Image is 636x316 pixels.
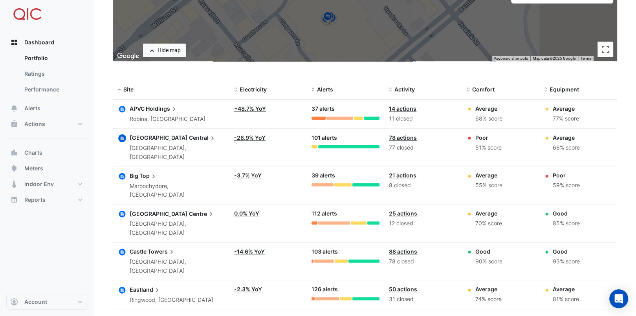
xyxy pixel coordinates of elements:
[389,181,457,190] div: 8 closed
[146,104,178,113] span: Holdings
[18,50,88,66] a: Portfolio
[24,120,45,128] span: Actions
[475,143,502,152] div: 51% score
[10,149,18,157] app-icon: Charts
[312,247,379,256] div: 103 alerts
[475,247,502,256] div: Good
[389,286,417,292] a: 50 actions
[148,247,176,256] span: Towers
[312,104,379,113] div: 37 alerts
[472,86,495,93] span: Comfort
[475,114,502,123] div: 68% score
[130,248,147,255] span: Castle
[189,209,215,218] span: Centre
[553,219,580,228] div: 85% score
[553,104,579,113] div: Average
[312,133,379,142] div: 101 alerts
[158,46,181,55] div: Hide map
[475,104,502,113] div: Average
[123,86,134,93] span: Site
[189,133,216,142] span: Central
[553,257,580,266] div: 93% score
[10,196,18,204] app-icon: Reports
[24,196,46,204] span: Reports
[130,296,213,305] div: Ringwood, [GEOGRAPHIC_DATA]
[18,66,88,82] a: Ratings
[553,209,580,217] div: Good
[24,38,54,46] span: Dashboard
[139,171,158,180] span: Top
[533,56,576,60] span: Map data ©2025 Google
[475,133,502,142] div: Poor
[24,149,42,157] span: Charts
[553,285,579,293] div: Average
[130,258,225,276] div: [GEOGRAPHIC_DATA], [GEOGRAPHIC_DATA]
[312,209,379,218] div: 112 alerts
[6,294,88,310] button: Account
[389,219,457,228] div: 12 closed
[553,114,579,123] div: 77% score
[389,248,417,255] a: 88 actions
[475,209,502,217] div: Average
[553,247,580,256] div: Good
[130,134,188,141] span: [GEOGRAPHIC_DATA]
[475,285,502,293] div: Average
[321,11,334,24] img: site-pin.svg
[475,295,502,304] div: 74% score
[475,219,502,228] div: 70% score
[130,105,145,112] span: APVC
[389,210,417,217] a: 25 actions
[553,181,580,190] div: 59% score
[24,298,47,306] span: Account
[598,42,613,57] button: Toggle fullscreen view
[550,86,579,93] span: Equipment
[143,44,186,57] button: Hide map
[312,285,379,294] div: 126 alerts
[323,10,336,24] img: site-pin.svg
[389,114,457,123] div: 11 closed
[6,176,88,192] button: Indoor Env
[389,295,457,304] div: 31 closed
[389,143,457,152] div: 77 closed
[6,100,88,116] button: Alerts
[9,6,45,22] img: Company Logo
[115,51,141,61] img: Google
[6,161,88,176] button: Meters
[389,105,416,112] a: 14 actions
[130,115,205,124] div: Robina, [GEOGRAPHIC_DATA]
[130,172,138,179] span: Big
[10,164,18,172] app-icon: Meters
[553,143,580,152] div: 66% score
[6,35,88,50] button: Dashboard
[553,133,580,142] div: Average
[389,134,417,141] a: 78 actions
[389,257,457,266] div: 78 closed
[10,38,18,46] app-icon: Dashboard
[6,145,88,161] button: Charts
[234,210,259,217] a: 0.0% YoY
[234,248,265,255] a: -14.6% YoY
[312,171,379,180] div: 39 alerts
[130,285,161,294] span: Eastland
[10,120,18,128] app-icon: Actions
[6,116,88,132] button: Actions
[394,86,415,93] span: Activity
[475,181,502,190] div: 55% score
[10,104,18,112] app-icon: Alerts
[475,257,502,266] div: 90% score
[115,51,141,61] a: Open this area in Google Maps (opens a new window)
[475,171,502,179] div: Average
[317,86,333,93] span: Alerts
[234,172,262,179] a: -3.7% YoY
[234,105,266,112] a: +48.7% YoY
[389,172,416,179] a: 21 actions
[580,56,591,60] a: Terms (opens in new tab)
[553,171,580,179] div: Poor
[494,56,528,61] button: Keyboard shortcuts
[234,134,266,141] a: -28.9% YoY
[24,180,54,188] span: Indoor Env
[10,180,18,188] app-icon: Indoor Env
[6,50,88,100] div: Dashboard
[553,295,579,304] div: 81% score
[6,192,88,208] button: Reports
